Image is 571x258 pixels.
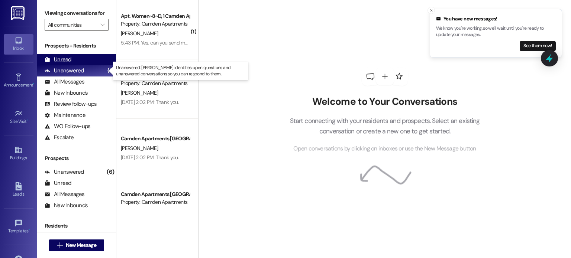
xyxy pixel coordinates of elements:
a: Templates • [4,217,33,237]
span: [PERSON_NAME] [121,30,158,37]
h2: Welcome to Your Conversations [278,96,491,108]
div: Camden Apartments [GEOGRAPHIC_DATA] [121,190,190,198]
button: See them now! [520,41,556,51]
a: Buildings [4,144,33,164]
span: Open conversations by clicking on inboxes or use the New Message button [293,144,476,154]
div: Property: Camden Apartments [121,79,190,87]
div: New Inbounds [45,202,88,209]
div: Property: Camden Apartments [121,198,190,206]
div: New Inbounds [45,89,88,97]
div: Property: Camden Apartments [121,20,190,28]
label: Viewing conversations for [45,7,109,19]
div: Unread [45,179,71,187]
div: (8) [106,65,116,76]
div: Review follow-ups [45,100,97,108]
i:  [100,22,104,28]
span: • [33,81,34,86]
i:  [57,242,62,248]
span: • [29,227,30,232]
div: Prospects + Residents [37,42,116,50]
span: New Message [66,241,96,249]
div: [DATE] 2:02 PM: Thank you. [121,154,179,161]
p: We know you're working, so we'll wait until you're ready to update your messages. [436,25,556,38]
div: Maintenance [45,111,86,119]
div: (6) [105,166,116,178]
img: ResiDesk Logo [11,6,26,20]
div: Unanswered [45,67,84,75]
a: Leads [4,180,33,200]
input: All communities [48,19,97,31]
span: [PERSON_NAME] [121,145,158,151]
div: Unanswered [45,168,84,176]
div: Camden Apartments [GEOGRAPHIC_DATA] [121,135,190,143]
div: All Messages [45,78,84,86]
p: Start connecting with your residents and prospects. Select an existing conversation or create a n... [278,115,491,137]
p: Unanswered: [PERSON_NAME] identifies open questions and unanswered conversations so you can respo... [116,65,245,77]
button: Close toast [428,7,435,14]
span: • [27,118,28,123]
div: Unread [45,56,71,63]
div: Apt. Women~8~D, 1 Camden Apartments - Women [121,12,190,20]
div: [DATE] 2:02 PM: Thank you. [121,99,179,105]
button: New Message [49,239,104,251]
div: All Messages [45,190,84,198]
div: Prospects [37,154,116,162]
div: Escalate [45,134,74,141]
div: 5:43 PM: Yes, can you send me a renewal lease for winter 2026 [DATE]? [121,39,275,46]
a: Inbox [4,34,33,54]
div: You have new messages! [436,15,556,23]
a: Site Visit • [4,107,33,127]
span: [PERSON_NAME] [121,89,158,96]
div: Residents [37,222,116,230]
div: WO Follow-ups [45,123,90,130]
